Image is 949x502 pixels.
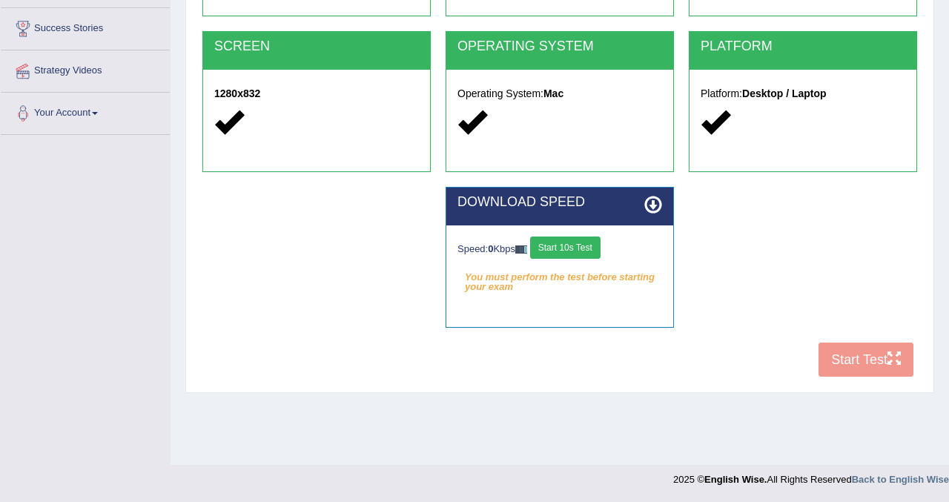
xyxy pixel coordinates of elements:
[701,88,905,99] h5: Platform:
[488,243,493,254] strong: 0
[214,39,419,54] h2: SCREEN
[1,50,170,87] a: Strategy Videos
[701,39,905,54] h2: PLATFORM
[1,93,170,130] a: Your Account
[530,237,601,259] button: Start 10s Test
[543,87,563,99] strong: Mac
[457,237,662,262] div: Speed: Kbps
[673,465,949,486] div: 2025 © All Rights Reserved
[742,87,827,99] strong: Desktop / Laptop
[1,8,170,45] a: Success Stories
[214,87,260,99] strong: 1280x832
[515,245,527,254] img: ajax-loader-fb-connection.gif
[457,39,662,54] h2: OPERATING SYSTEM
[852,474,949,485] a: Back to English Wise
[457,195,662,210] h2: DOWNLOAD SPEED
[704,474,767,485] strong: English Wise.
[457,88,662,99] h5: Operating System:
[457,266,662,288] em: You must perform the test before starting your exam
